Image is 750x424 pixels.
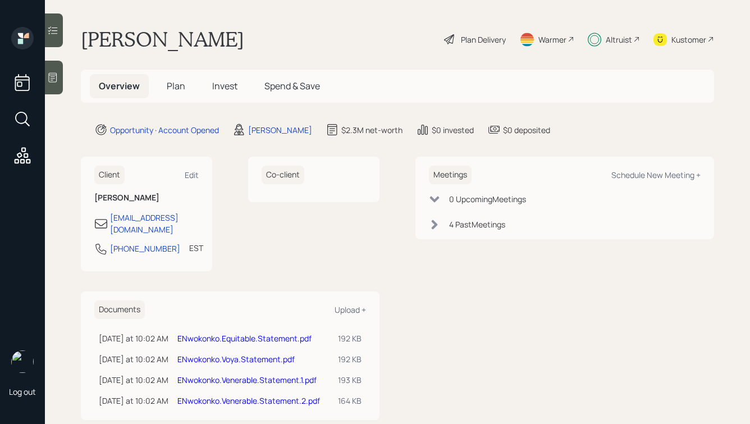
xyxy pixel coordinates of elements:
[338,353,362,365] div: 192 KB
[177,354,295,364] a: ENwokonko.Voya.Statement.pdf
[606,34,632,45] div: Altruist
[449,193,526,205] div: 0 Upcoming Meeting s
[110,243,180,254] div: [PHONE_NUMBER]
[11,350,34,373] img: hunter_neumayer.jpg
[185,170,199,180] div: Edit
[212,80,237,92] span: Invest
[110,124,219,136] div: Opportunity · Account Opened
[461,34,506,45] div: Plan Delivery
[177,395,320,406] a: ENwokonko.Venerable.Statement.2.pdf
[94,300,145,319] h6: Documents
[262,166,304,184] h6: Co-client
[99,80,140,92] span: Overview
[99,332,168,344] div: [DATE] at 10:02 AM
[9,386,36,397] div: Log out
[538,34,566,45] div: Warmer
[503,124,550,136] div: $0 deposited
[177,333,312,344] a: ENwokonko.Equitable.Statement.pdf
[335,304,366,315] div: Upload +
[432,124,474,136] div: $0 invested
[671,34,706,45] div: Kustomer
[177,375,317,385] a: ENwokonko.Venerable.Statement.1.pdf
[167,80,185,92] span: Plan
[99,374,168,386] div: [DATE] at 10:02 AM
[611,170,701,180] div: Schedule New Meeting +
[94,166,125,184] h6: Client
[264,80,320,92] span: Spend & Save
[338,395,362,407] div: 164 KB
[338,332,362,344] div: 192 KB
[94,193,199,203] h6: [PERSON_NAME]
[248,124,312,136] div: [PERSON_NAME]
[449,218,505,230] div: 4 Past Meeting s
[81,27,244,52] h1: [PERSON_NAME]
[99,395,168,407] div: [DATE] at 10:02 AM
[338,374,362,386] div: 193 KB
[110,212,199,235] div: [EMAIL_ADDRESS][DOMAIN_NAME]
[341,124,403,136] div: $2.3M net-worth
[189,242,203,254] div: EST
[99,353,168,365] div: [DATE] at 10:02 AM
[429,166,472,184] h6: Meetings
